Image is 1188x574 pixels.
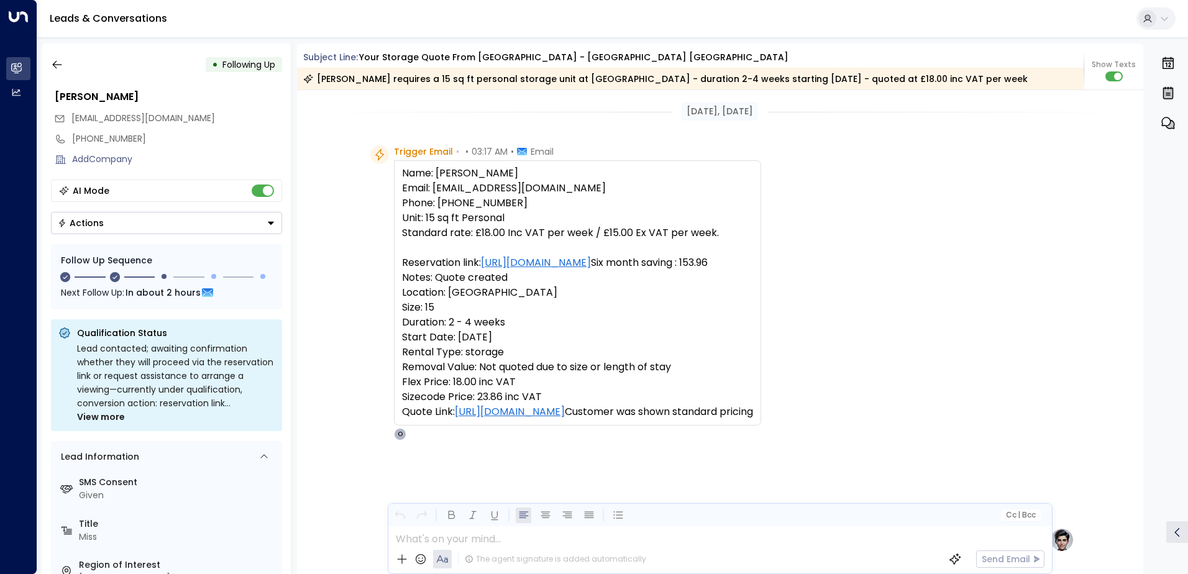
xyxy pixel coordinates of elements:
[50,11,167,25] a: Leads & Conversations
[51,212,282,234] button: Actions
[481,255,591,270] a: [URL][DOMAIN_NAME]
[73,184,109,197] div: AI Mode
[71,112,215,125] span: beatrizbarcelos.a@gmail.com
[465,553,646,565] div: The agent signature is added automatically
[465,145,468,158] span: •
[1049,527,1074,552] img: profile-logo.png
[456,145,459,158] span: •
[222,58,275,71] span: Following Up
[58,217,104,229] div: Actions
[61,286,272,299] div: Next Follow Up:
[55,89,282,104] div: [PERSON_NAME]
[1018,511,1020,519] span: |
[72,153,282,166] div: AddCompany
[1000,509,1040,521] button: Cc|Bcc
[392,508,408,523] button: Undo
[511,145,514,158] span: •
[303,73,1028,85] div: [PERSON_NAME] requires a 15 sq ft personal storage unit at [GEOGRAPHIC_DATA] - duration 2-4 weeks...
[359,51,788,64] div: Your storage quote from [GEOGRAPHIC_DATA] - [GEOGRAPHIC_DATA] [GEOGRAPHIC_DATA]
[72,132,282,145] div: [PHONE_NUMBER]
[531,145,554,158] span: Email
[682,102,758,121] div: [DATE], [DATE]
[79,517,277,531] label: Title
[212,53,218,76] div: •
[1005,511,1035,519] span: Cc Bcc
[79,531,277,544] div: Miss
[455,404,565,419] a: [URL][DOMAIN_NAME]
[77,327,275,339] p: Qualification Status
[472,145,508,158] span: 03:17 AM
[77,342,275,424] div: Lead contacted; awaiting confirmation whether they will proceed via the reservation link or reque...
[402,166,753,419] pre: Name: [PERSON_NAME] Email: [EMAIL_ADDRESS][DOMAIN_NAME] Phone: [PHONE_NUMBER] Unit: 15 sq ft Pers...
[77,410,125,424] span: View more
[71,112,215,124] span: [EMAIL_ADDRESS][DOMAIN_NAME]
[303,51,358,63] span: Subject Line:
[51,212,282,234] div: Button group with a nested menu
[414,508,429,523] button: Redo
[79,476,277,489] label: SMS Consent
[1092,59,1136,70] span: Show Texts
[394,145,453,158] span: Trigger Email
[61,254,272,267] div: Follow Up Sequence
[57,450,139,463] div: Lead Information
[79,489,277,502] div: Given
[126,286,201,299] span: In about 2 hours
[79,558,277,572] label: Region of Interest
[394,428,406,440] div: O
